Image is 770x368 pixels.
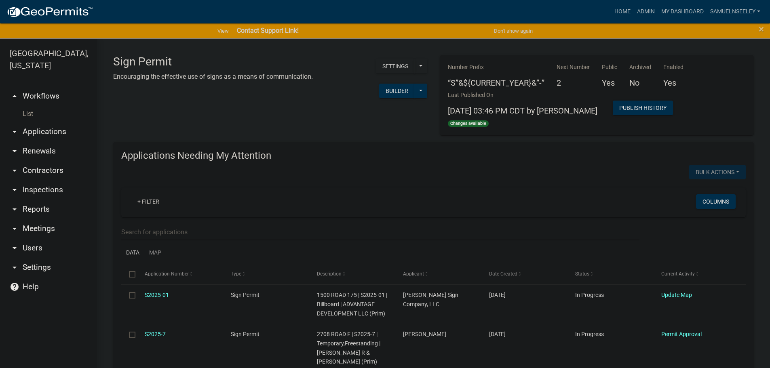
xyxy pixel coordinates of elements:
datatable-header-cell: Date Created [481,265,567,284]
i: arrow_drop_down [10,243,19,253]
span: Status [575,271,589,277]
datatable-header-cell: Description [309,265,395,284]
a: Data [121,240,144,265]
i: arrow_drop_up [10,91,19,101]
h5: 2 [557,78,590,88]
button: Publish History [613,101,673,115]
input: Search for applications [121,224,639,240]
i: arrow_drop_down [10,204,19,214]
a: Home [611,4,634,19]
span: Description [317,271,342,277]
p: Last Published On [448,91,597,99]
button: Builder [379,84,415,98]
button: Don't show again [491,24,536,38]
p: Encouraging the effective use of signs as a means of communication. [113,72,313,82]
a: View [214,24,232,38]
a: My Dashboard [658,4,707,19]
datatable-header-cell: Type [223,265,309,284]
span: [DATE] 03:46 PM CDT by [PERSON_NAME] [448,106,597,116]
span: 09/12/2025 [489,292,506,298]
i: arrow_drop_down [10,224,19,233]
h3: Sign Permit [113,55,313,69]
a: SamuelNSeeley [707,4,764,19]
i: arrow_drop_down [10,127,19,137]
span: Changes available [448,120,489,127]
p: Enabled [663,63,684,71]
h5: Yes [602,78,617,88]
datatable-header-cell: Application Number [137,265,223,284]
span: 2708 ROAD F | S2025-7 | Temporary,Freestanding | SMITH, RANDAL R & JOAN L (Prim) [317,331,380,365]
i: help [10,282,19,292]
h4: Applications Needing My Attention [121,150,746,162]
a: + Filter [131,194,166,209]
h5: Yes [663,78,684,88]
datatable-header-cell: Select [121,265,137,284]
p: Public [602,63,617,71]
a: Map [144,240,166,265]
span: Applicant [403,271,424,277]
datatable-header-cell: Current Activity [654,265,740,284]
a: Update Map [661,292,692,298]
span: In Progress [575,331,604,337]
button: Columns [696,194,736,209]
span: Current Activity [661,271,695,277]
span: Application Number [145,271,189,277]
h5: “S”&${CURRENT_YEAR}&”-” [448,78,544,88]
a: Permit Approval [661,331,702,337]
a: Admin [634,4,658,19]
span: Type [231,271,241,277]
wm-modal-confirm: Workflow Publish History [613,105,673,111]
i: arrow_drop_down [10,185,19,195]
span: 1500 ROAD 175 | S2025-01 | Billboard | ADVANTAGE DEVELOPMENT LLC (Prim) [317,292,387,317]
span: 01/10/2025 [489,331,506,337]
span: × [759,23,764,35]
p: Next Number [557,63,590,71]
datatable-header-cell: Applicant [395,265,481,284]
i: arrow_drop_down [10,166,19,175]
button: Bulk Actions [689,165,746,179]
a: S2025-7 [145,331,166,337]
strong: Contact Support Link! [237,27,299,34]
h5: No [629,78,651,88]
datatable-header-cell: Status [567,265,654,284]
span: Sign Permit [231,292,259,298]
span: Date Created [489,271,517,277]
a: S2025-01 [145,292,169,298]
span: Chuck Maggard [403,331,446,337]
span: Wingert Sign Company, LLC [403,292,458,307]
p: Archived [629,63,651,71]
span: In Progress [575,292,604,298]
span: Sign Permit [231,331,259,337]
i: arrow_drop_down [10,263,19,272]
button: Close [759,24,764,34]
p: Number Prefix [448,63,544,71]
i: arrow_drop_down [10,146,19,156]
button: Settings [376,59,415,74]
